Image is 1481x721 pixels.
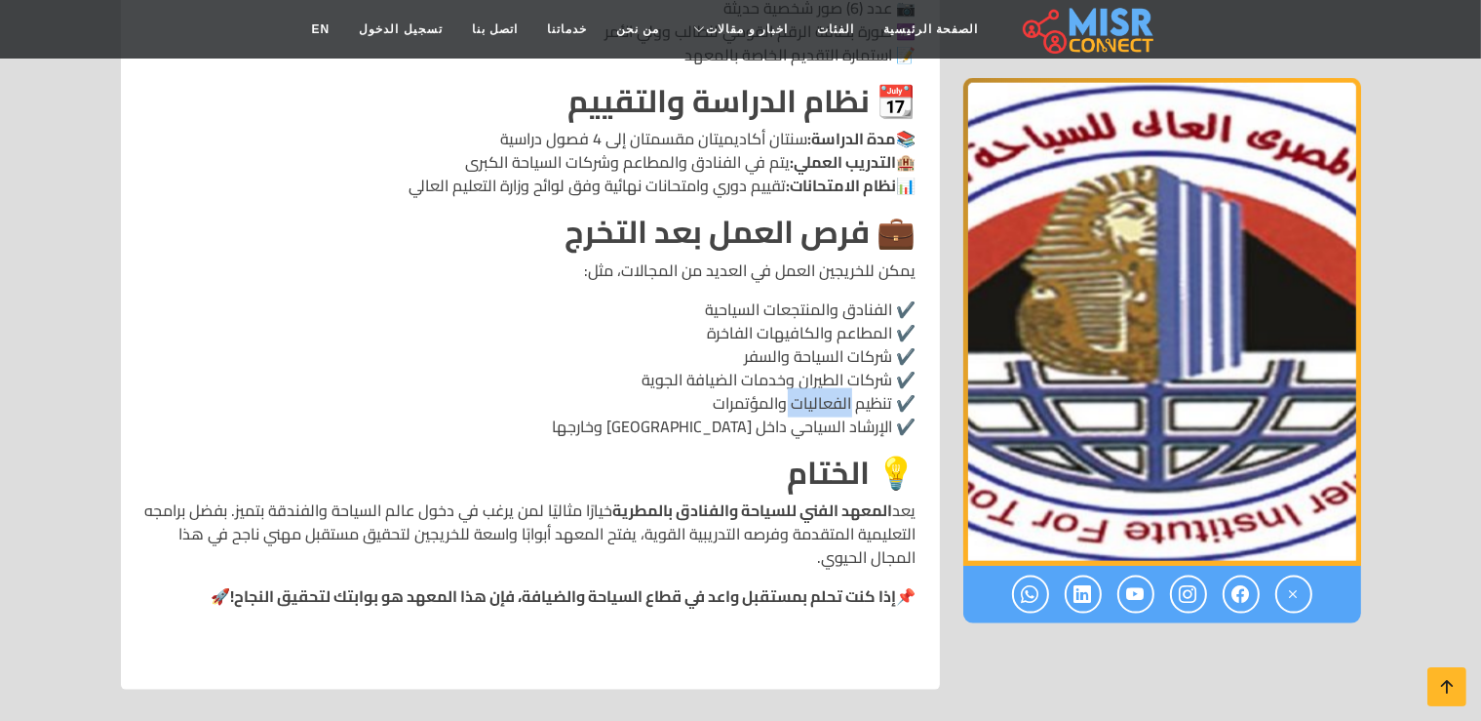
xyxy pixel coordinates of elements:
a: من نحن [602,11,674,48]
a: الصفحة الرئيسية [869,11,993,48]
a: EN [297,11,345,48]
strong: التدريب العملي: [791,147,897,177]
strong: 📆 نظام الدراسة والتقييم [568,71,916,130]
img: main.misr_connect [1023,5,1153,54]
strong: نظام الامتحانات: [787,171,897,200]
p: ✔️ الفنادق والمنتجعات السياحية ✔️ المطاعم والكافيهات الفاخرة ✔️ شركات السياحة والسفر ✔️ شركات الط... [144,298,916,438]
a: تسجيل الدخول [344,11,456,48]
p: يمكن للخريجين العمل في العديد من المجالات، مثل: [144,259,916,282]
a: اخبار و مقالات [674,11,802,48]
strong: 💡 الختام [788,443,916,501]
a: الفئات [802,11,869,48]
strong: إذا كنت تحلم بمستقبل واعد في قطاع السياحة والضيافة، فإن هذا المعهد هو بوابتك لتحقيق النجاح! [231,581,897,611]
div: 1 / 1 [963,78,1361,566]
a: خدماتنا [532,11,602,48]
span: اخبار و مقالات [706,20,788,38]
p: يعد خيارًا مثاليًا لمن يرغب في دخول عالم السياحة والفندقة بتميز. بفضل برامجه التعليمية المتقدمة و... [144,499,916,569]
a: اتصل بنا [457,11,532,48]
strong: مدة الدراسة: [808,124,897,153]
strong: 💼 فرص العمل بعد التخرج [565,202,916,260]
p: 📚 سنتان أكاديميتان مقسمتان إلى 4 فصول دراسية 🏨 يتم في الفنادق والمطاعم وشركات السياحة الكبرى 📊 تق... [144,127,916,197]
img: المعهد الفني للسياحة والفنادق بالمطرية [963,78,1361,566]
p: 📌 🚀 [144,584,916,608]
strong: المعهد الفني للسياحة والفنادق بالمطرية [613,496,893,525]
